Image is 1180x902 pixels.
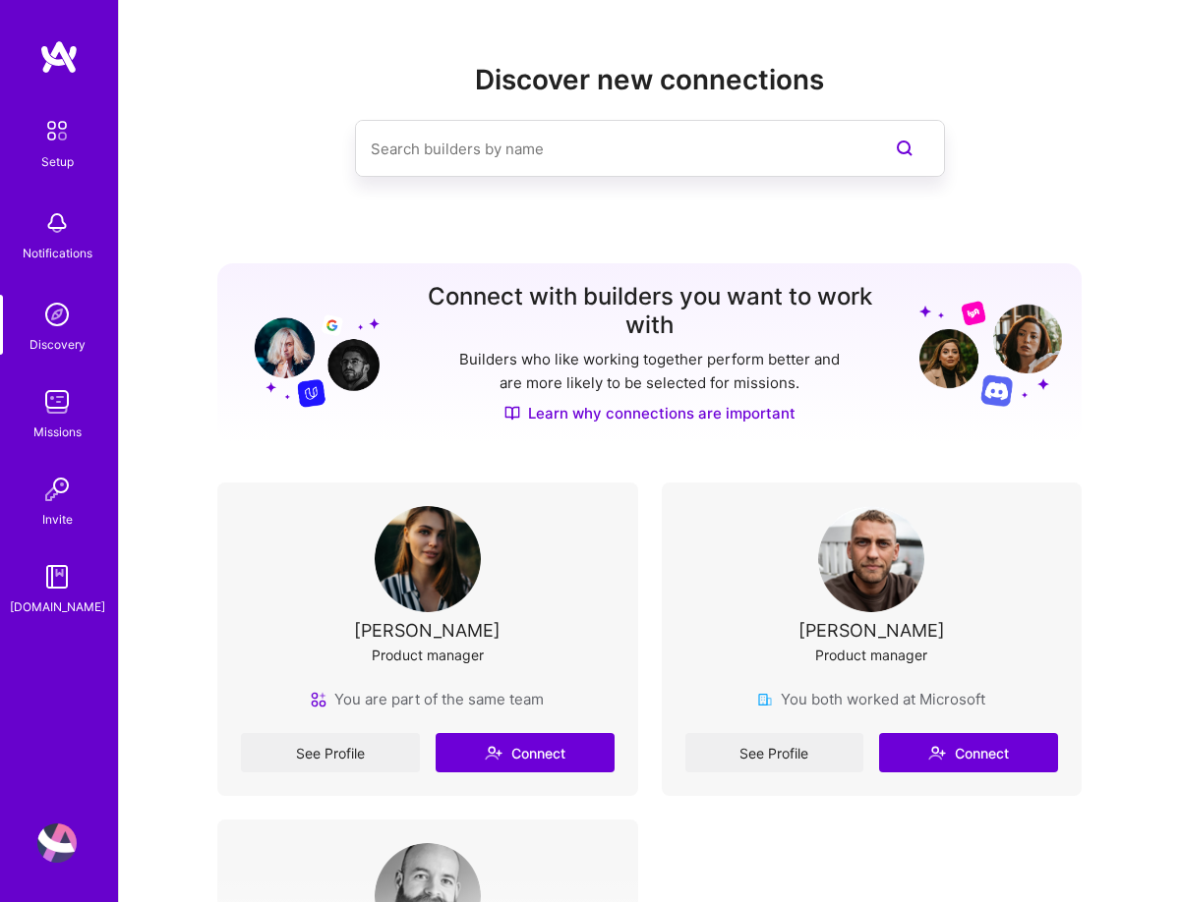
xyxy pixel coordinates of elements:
img: guide book [37,557,77,596]
i: icon SearchPurple [893,137,916,160]
div: You both worked at Microsoft [757,689,985,709]
img: team [311,692,326,707]
img: company icon [757,692,773,707]
div: Setup [41,151,74,172]
p: Builders who like working together perform better and are more likely to be selected for missions. [455,348,844,395]
div: Notifications [23,243,92,263]
img: teamwork [37,382,77,422]
div: You are part of the same team [311,689,544,709]
div: [PERSON_NAME] [354,620,501,641]
div: [DOMAIN_NAME] [10,596,105,617]
img: bell [37,203,77,243]
img: logo [39,39,79,75]
img: User Avatar [375,506,481,612]
img: Discover [504,405,520,422]
img: setup [36,110,78,151]
img: User Avatar [818,506,924,612]
div: Product manager [372,645,484,665]
img: discovery [37,295,77,334]
img: User Avatar [37,823,77,863]
div: Product manager [815,645,927,665]
a: Learn why connections are important [504,403,796,423]
img: Grow your network [237,300,380,408]
input: Search builders by name [371,124,851,174]
h2: Discover new connections [217,64,1082,96]
img: Invite [37,470,77,509]
a: User Avatar [32,823,82,863]
div: Discovery [29,334,86,355]
img: Grow your network [919,300,1062,407]
div: [PERSON_NAME] [798,620,945,641]
div: Missions [33,422,82,442]
h3: Connect with builders you want to work with [419,283,880,340]
div: Invite [42,509,73,530]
